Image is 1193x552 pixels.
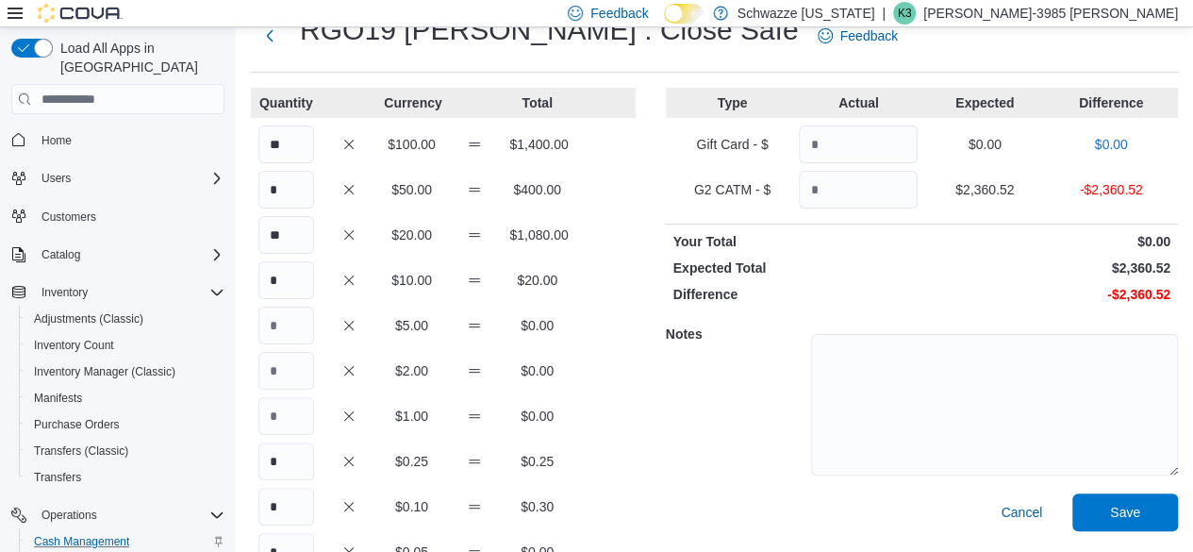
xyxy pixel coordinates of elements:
[34,338,114,353] span: Inventory Count
[34,417,120,432] span: Purchase Orders
[258,261,314,299] input: Quantity
[34,311,143,326] span: Adjustments (Classic)
[673,285,919,304] p: Difference
[509,180,565,199] p: $400.00
[384,135,439,154] p: $100.00
[799,93,918,112] p: Actual
[664,4,704,24] input: Dark Mode
[41,133,72,148] span: Home
[34,129,79,152] a: Home
[737,2,875,25] p: Schwazze [US_STATE]
[34,364,175,379] span: Inventory Manager (Classic)
[258,216,314,254] input: Quantity
[673,135,792,154] p: Gift Card - $
[840,26,898,45] span: Feedback
[258,307,314,344] input: Quantity
[34,443,128,459] span: Transfers (Classic)
[258,352,314,390] input: Quantity
[34,534,129,549] span: Cash Management
[26,387,224,410] span: Manifests
[41,209,96,225] span: Customers
[509,497,565,516] p: $0.30
[26,360,224,383] span: Inventory Manager (Classic)
[509,452,565,471] p: $0.25
[258,125,314,163] input: Quantity
[34,504,105,527] button: Operations
[384,452,439,471] p: $0.25
[53,39,224,76] span: Load All Apps in [GEOGRAPHIC_DATA]
[384,361,439,380] p: $2.00
[34,205,224,228] span: Customers
[26,466,224,489] span: Transfers
[258,488,314,526] input: Quantity
[925,232,1170,251] p: $0.00
[4,279,232,306] button: Inventory
[26,308,151,330] a: Adjustments (Classic)
[509,316,565,335] p: $0.00
[799,171,918,209] input: Quantity
[664,24,665,25] span: Dark Mode
[1052,93,1170,112] p: Difference
[925,285,1170,304] p: -$2,360.52
[258,397,314,435] input: Quantity
[34,243,88,266] button: Catalog
[509,271,565,290] p: $20.00
[258,443,314,480] input: Quantity
[19,464,232,491] button: Transfers
[925,135,1044,154] p: $0.00
[26,413,127,436] a: Purchase Orders
[882,2,886,25] p: |
[1110,503,1140,522] span: Save
[19,332,232,359] button: Inventory Count
[34,127,224,151] span: Home
[19,438,232,464] button: Transfers (Classic)
[26,308,224,330] span: Adjustments (Classic)
[384,180,439,199] p: $50.00
[19,359,232,385] button: Inventory Manager (Classic)
[34,281,95,304] button: Inventory
[26,387,90,410] a: Manifests
[34,167,224,190] span: Users
[509,135,565,154] p: $1,400.00
[26,334,122,357] a: Inventory Count
[41,285,88,300] span: Inventory
[1052,135,1170,154] p: $0.00
[993,493,1050,531] button: Cancel
[4,242,232,268] button: Catalog
[799,125,918,163] input: Quantity
[34,391,82,406] span: Manifests
[898,2,912,25] span: K3
[4,203,232,230] button: Customers
[19,306,232,332] button: Adjustments (Classic)
[41,171,71,186] span: Users
[384,93,439,112] p: Currency
[673,232,919,251] p: Your Total
[384,407,439,426] p: $1.00
[509,93,565,112] p: Total
[26,440,224,462] span: Transfers (Classic)
[26,440,136,462] a: Transfers (Classic)
[258,171,314,209] input: Quantity
[4,125,232,153] button: Home
[26,360,183,383] a: Inventory Manager (Classic)
[923,2,1178,25] p: [PERSON_NAME]-3985 [PERSON_NAME]
[384,497,439,516] p: $0.10
[509,226,565,244] p: $1,080.00
[384,316,439,335] p: $5.00
[1001,503,1042,522] span: Cancel
[19,411,232,438] button: Purchase Orders
[509,361,565,380] p: $0.00
[34,470,81,485] span: Transfers
[26,413,224,436] span: Purchase Orders
[925,93,1044,112] p: Expected
[666,315,807,353] h5: Notes
[925,259,1170,277] p: $2,360.52
[4,502,232,528] button: Operations
[34,504,224,527] span: Operations
[384,226,439,244] p: $20.00
[258,93,314,112] p: Quantity
[925,180,1044,199] p: $2,360.52
[38,4,123,23] img: Cova
[673,93,792,112] p: Type
[673,180,792,199] p: G2 CATM - $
